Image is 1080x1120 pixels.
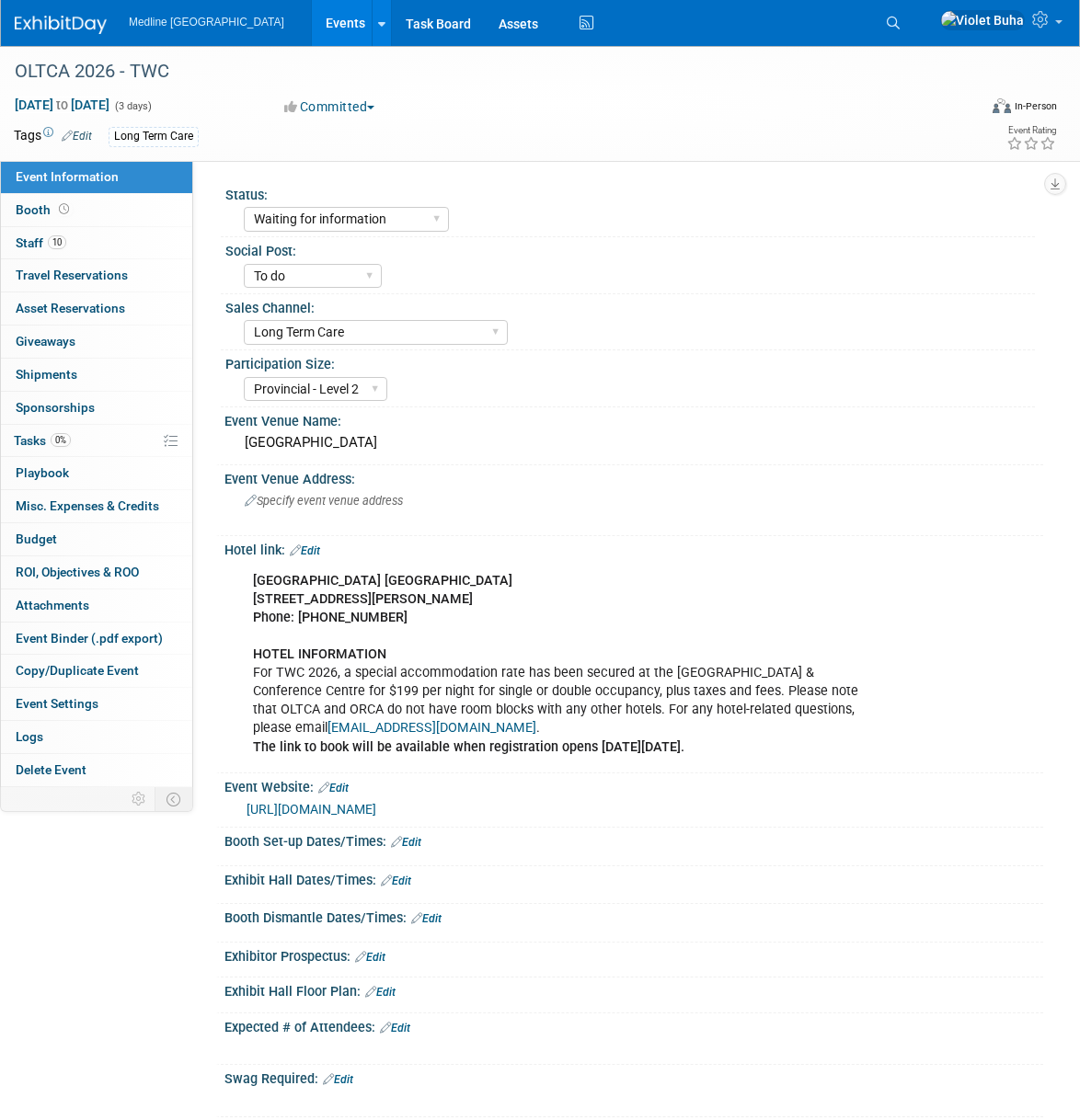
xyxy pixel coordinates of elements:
span: Event Settings [16,696,98,711]
td: Personalize Event Tab Strip [123,787,155,811]
a: Event Binder (.pdf export) [1,623,192,655]
a: Asset Reservations [1,292,192,325]
b: The link to book will be available when registration opens [DATE][DATE]. [253,739,684,755]
a: ROI, Objectives & ROO [1,556,192,589]
a: Delete Event [1,754,192,786]
span: Sponsorships [16,400,95,415]
img: ExhibitDay [15,16,107,34]
a: Edit [290,544,320,557]
span: 0% [51,433,71,447]
span: Staff [16,235,66,250]
a: Sponsorships [1,392,192,424]
b: [GEOGRAPHIC_DATA] [GEOGRAPHIC_DATA] [STREET_ADDRESS][PERSON_NAME] Phone: [PHONE_NUMBER] [253,573,512,625]
button: Committed [278,97,382,116]
div: Event Venue Address: [224,465,1043,488]
div: Exhibitor Prospectus: [224,943,1043,966]
span: Travel Reservations [16,268,128,282]
a: Playbook [1,457,192,489]
a: Edit [62,130,92,143]
img: Violet Buha [940,10,1025,30]
span: (3 days) [113,100,152,112]
a: Event Information [1,161,192,193]
div: Sales Channel: [225,294,1035,317]
div: For TWC 2026, a special accommodation rate has been secured at the [GEOGRAPHIC_DATA] & Conference... [240,563,879,766]
span: Event Binder (.pdf export) [16,631,163,646]
div: Swag Required: [224,1065,1043,1089]
div: Event Venue Name: [224,407,1043,430]
span: Giveaways [16,334,75,349]
span: Tasks [14,433,71,448]
a: Edit [365,986,396,999]
b: HOTEL INFORMATION [253,646,386,662]
a: Misc. Expenses & Credits [1,490,192,522]
td: Toggle Event Tabs [155,787,193,811]
span: Shipments [16,367,77,382]
span: [DATE] [DATE] [14,97,110,113]
div: Hotel link: [224,536,1043,560]
a: [EMAIL_ADDRESS][DOMAIN_NAME] [327,720,536,736]
div: Exhibit Hall Floor Plan: [224,977,1043,1001]
span: Playbook [16,465,69,480]
a: [URL][DOMAIN_NAME] [247,802,376,817]
a: Edit [323,1073,353,1086]
td: Tags [14,126,92,147]
span: Budget [16,531,57,546]
span: Misc. Expenses & Credits [16,498,159,513]
span: Specify event venue address [245,494,403,508]
a: Budget [1,523,192,555]
a: Event Settings [1,688,192,720]
img: Format-Inperson.png [993,98,1011,113]
div: Exhibit Hall Dates/Times: [224,866,1043,890]
a: Logs [1,721,192,753]
a: Copy/Duplicate Event [1,655,192,687]
a: Edit [318,782,349,794]
span: 10 [48,235,66,249]
a: Staff10 [1,227,192,259]
span: Logs [16,729,43,744]
div: Long Term Care [109,127,199,146]
div: OLTCA 2026 - TWC [8,55,955,88]
span: Booth [16,202,73,217]
a: Travel Reservations [1,259,192,291]
span: Attachments [16,598,89,612]
span: Delete Event [16,762,86,777]
span: Copy/Duplicate Event [16,663,139,678]
div: Participation Size: [225,350,1035,373]
div: Expected # of Attendees: [224,1013,1043,1037]
div: [GEOGRAPHIC_DATA] [238,429,1029,457]
div: Social Post: [225,237,1035,260]
span: Booth not reserved yet [55,202,73,216]
a: Edit [391,836,421,849]
span: Event Information [16,169,119,184]
a: Edit [381,874,411,887]
div: Event Rating [1006,126,1056,135]
a: Booth [1,194,192,226]
a: Giveaways [1,326,192,358]
span: Asset Reservations [16,301,125,315]
div: Event Format [895,96,1058,123]
a: Tasks0% [1,425,192,457]
a: Edit [380,1022,410,1034]
span: ROI, Objectives & ROO [16,565,139,579]
div: In-Person [1014,99,1057,113]
a: Edit [355,951,385,964]
div: Status: [225,181,1035,204]
a: Shipments [1,359,192,391]
span: Medline [GEOGRAPHIC_DATA] [129,16,284,29]
div: Booth Dismantle Dates/Times: [224,904,1043,928]
a: Attachments [1,589,192,622]
span: to [53,97,71,112]
div: Event Website: [224,773,1043,797]
div: Booth Set-up Dates/Times: [224,828,1043,851]
a: Edit [411,912,442,925]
